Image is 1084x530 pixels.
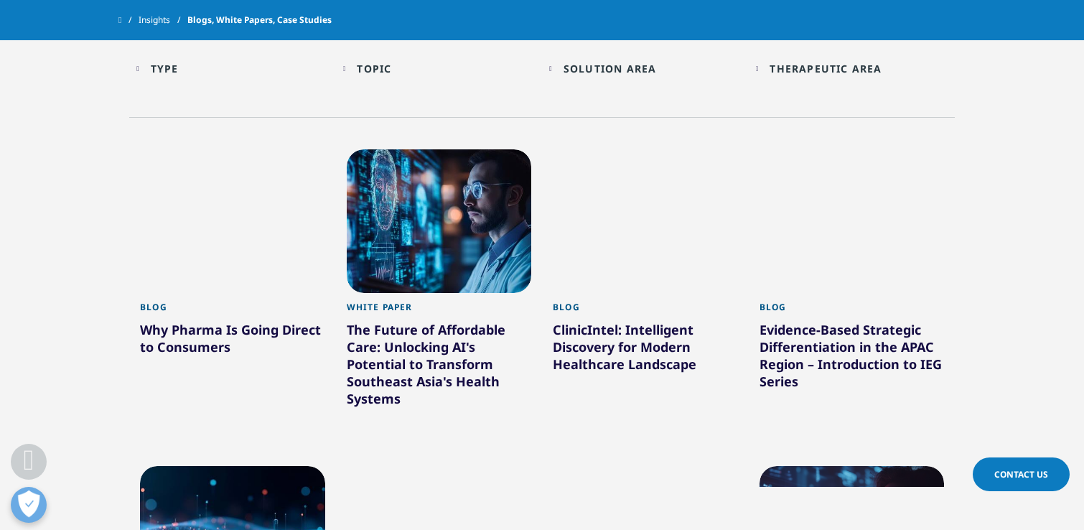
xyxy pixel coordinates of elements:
[760,293,945,427] a: Blog Evidence-Based Strategic Differentiation in the APAC Region – Introduction to IEG Series
[553,293,738,410] a: Blog ClinicIntel: Intelligent Discovery for Modern Healthcare Landscape
[564,62,657,75] div: Solution Area facet.
[187,7,332,33] span: Blogs, White Papers, Case Studies
[553,302,738,321] div: Blog
[973,457,1070,491] a: Contact Us
[760,321,945,396] div: Evidence-Based Strategic Differentiation in the APAC Region – Introduction to IEG Series
[347,293,532,445] a: White Paper The Future of Affordable Care: Unlocking AI's Potential to Transform Southeast Asia's...
[11,487,47,523] button: Open Preferences
[994,468,1048,480] span: Contact Us
[760,302,945,321] div: Blog
[347,302,532,321] div: White Paper
[553,321,738,378] div: ClinicIntel: Intelligent Discovery for Modern Healthcare Landscape
[140,302,325,321] div: Blog
[140,321,325,361] div: Why Pharma Is Going Direct to Consumers
[139,7,187,33] a: Insights
[140,293,325,393] a: Blog Why Pharma Is Going Direct to Consumers
[347,321,532,413] div: The Future of Affordable Care: Unlocking AI's Potential to Transform Southeast Asia's Health Systems
[770,62,882,75] div: Therapeutic Area facet.
[151,62,179,75] div: Type facet.
[357,62,391,75] div: Topic facet.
